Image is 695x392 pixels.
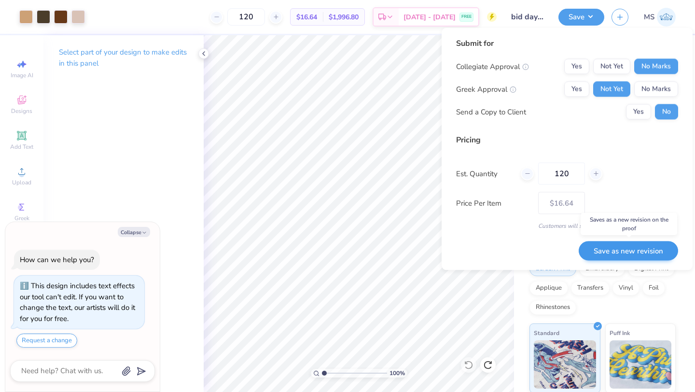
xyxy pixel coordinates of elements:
button: Request a change [16,334,77,348]
img: Standard [534,340,596,389]
div: How can we help you? [20,255,94,265]
span: MS [644,12,654,23]
span: [DATE] - [DATE] [403,12,456,22]
div: Vinyl [612,281,639,295]
a: MS [644,8,676,27]
span: $1,996.80 [329,12,359,22]
label: Est. Quantity [456,168,514,179]
div: Greek Approval [456,84,516,95]
button: Yes [564,59,589,74]
span: $16.64 [296,12,317,22]
span: Add Text [10,143,33,151]
button: Not Yet [593,59,630,74]
p: Select part of your design to make edits in this panel [59,47,188,69]
span: Upload [12,179,31,186]
div: Send a Copy to Client [456,106,526,117]
span: Puff Ink [610,328,630,338]
span: Greek [14,214,29,222]
span: Standard [534,328,559,338]
div: Submit for [456,38,678,49]
button: Yes [626,104,651,120]
div: Applique [529,281,568,295]
div: Pricing [456,134,678,146]
input: – – [538,163,585,185]
button: Save as new revision [579,241,678,261]
button: Yes [564,82,589,97]
span: Image AI [11,71,33,79]
div: Saves as a new revision on the proof [581,213,677,235]
div: Transfers [571,281,610,295]
button: No Marks [634,82,678,97]
button: Collapse [118,227,150,237]
div: This design includes text effects our tool can't edit. If you want to change the text, our artist... [20,281,135,323]
span: FREE [461,14,472,20]
label: Price Per Item [456,197,531,209]
button: Not Yet [593,82,630,97]
input: – – [227,8,265,26]
div: Foil [642,281,665,295]
button: No Marks [634,59,678,74]
input: Untitled Design [504,7,551,27]
img: Megan Stephens [657,8,676,27]
button: Save [558,9,604,26]
div: Customers will see this price on HQ. [456,222,678,230]
span: Designs [11,107,32,115]
button: No [655,104,678,120]
div: Rhinestones [529,300,576,315]
img: Puff Ink [610,340,672,389]
div: Collegiate Approval [456,61,529,72]
span: 100 % [389,369,405,378]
